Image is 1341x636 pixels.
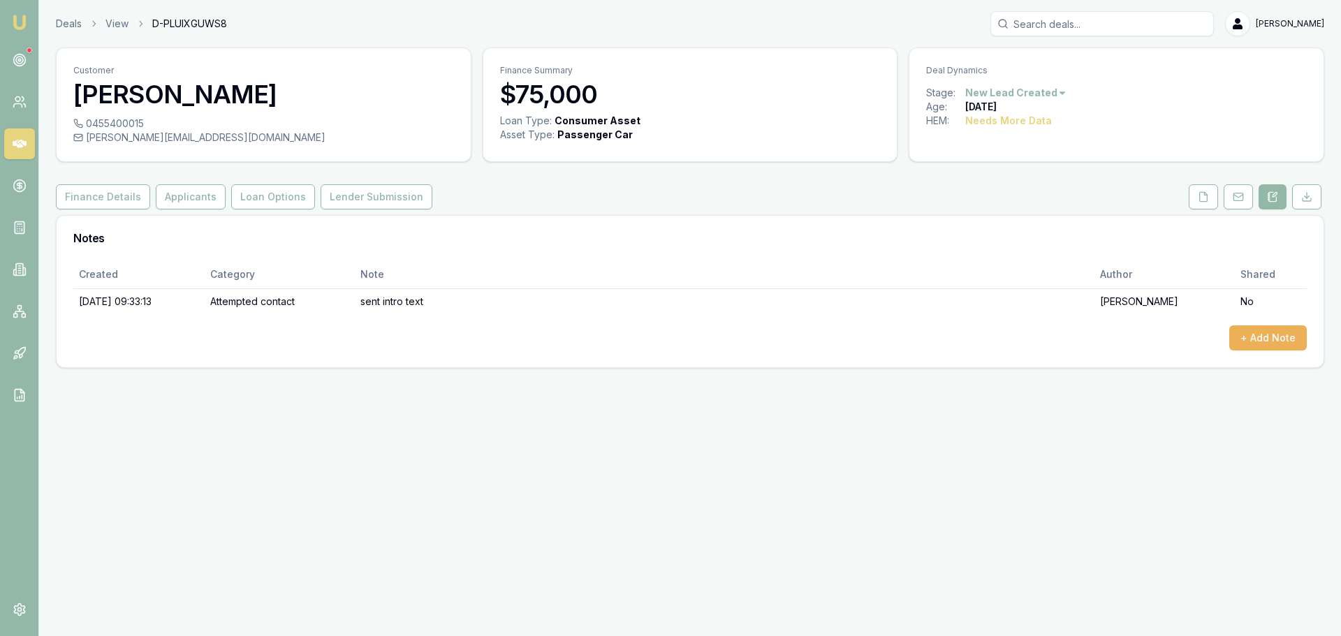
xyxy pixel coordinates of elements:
button: + Add Note [1229,325,1307,350]
button: Lender Submission [321,184,432,209]
td: [PERSON_NAME] [1094,288,1234,314]
th: Author [1094,260,1234,288]
a: Finance Details [56,184,153,209]
th: Shared [1235,260,1307,288]
h3: $75,000 [500,80,881,108]
button: Finance Details [56,184,150,209]
button: Loan Options [231,184,315,209]
input: Search deals [990,11,1214,36]
div: 0455400015 [73,117,454,131]
td: sent intro text [355,288,1095,314]
a: Applicants [153,184,228,209]
nav: breadcrumb [56,17,227,31]
p: Finance Summary [500,65,881,76]
th: Note [355,260,1095,288]
button: Applicants [156,184,226,209]
h3: Notes [73,232,1307,244]
img: emu-icon-u.png [11,14,28,31]
th: Category [205,260,355,288]
p: Customer [73,65,454,76]
button: New Lead Created [965,86,1067,100]
div: HEM: [926,114,965,128]
td: Attempted contact [205,288,355,314]
div: Asset Type : [500,128,555,142]
a: Deals [56,17,82,31]
a: Loan Options [228,184,318,209]
p: Deal Dynamics [926,65,1307,76]
a: View [105,17,129,31]
div: Needs More Data [965,114,1052,128]
th: Created [73,260,205,288]
div: [PERSON_NAME][EMAIL_ADDRESS][DOMAIN_NAME] [73,131,454,145]
td: [DATE] 09:33:13 [73,288,205,314]
div: [DATE] [965,100,997,114]
td: No [1235,288,1307,314]
div: Passenger Car [557,128,633,142]
div: Consumer Asset [555,114,640,128]
div: Stage: [926,86,965,100]
span: [PERSON_NAME] [1256,18,1324,29]
div: Age: [926,100,965,114]
span: D-PLUIXGUWS8 [152,17,227,31]
a: Lender Submission [318,184,435,209]
div: Loan Type: [500,114,552,128]
h3: [PERSON_NAME] [73,80,454,108]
